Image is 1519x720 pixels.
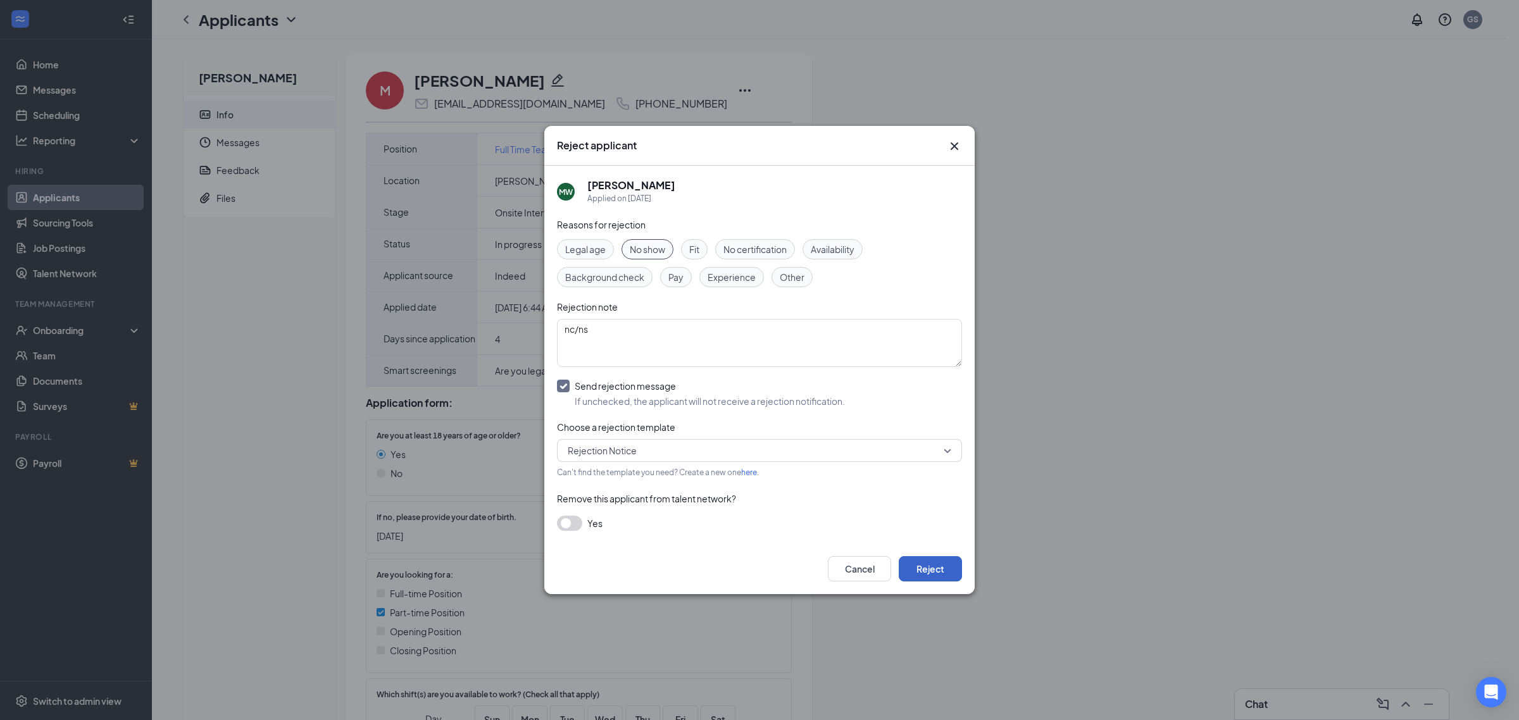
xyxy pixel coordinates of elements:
span: Experience [708,270,756,284]
span: Yes [587,516,603,531]
span: Other [780,270,804,284]
span: Fit [689,242,699,256]
span: Rejection Notice [568,441,637,460]
h3: Reject applicant [557,139,637,152]
div: Open Intercom Messenger [1476,677,1506,707]
button: Reject [899,556,962,581]
span: Choose a rejection template [557,421,675,433]
span: No show [630,242,665,256]
span: Reasons for rejection [557,219,646,230]
div: Applied on [DATE] [587,192,675,205]
div: MW [559,187,573,197]
span: Rejection note [557,301,618,313]
textarea: nc/ns [557,319,962,367]
span: No certification [723,242,787,256]
button: Close [947,139,962,154]
button: Cancel [828,556,891,581]
span: Availability [811,242,854,256]
span: Remove this applicant from talent network? [557,493,736,504]
svg: Cross [947,139,962,154]
span: Can't find the template you need? Create a new one . [557,468,759,477]
span: Legal age [565,242,606,256]
span: Pay [668,270,684,284]
a: here [741,468,757,477]
span: Background check [565,270,644,284]
h5: [PERSON_NAME] [587,178,675,192]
